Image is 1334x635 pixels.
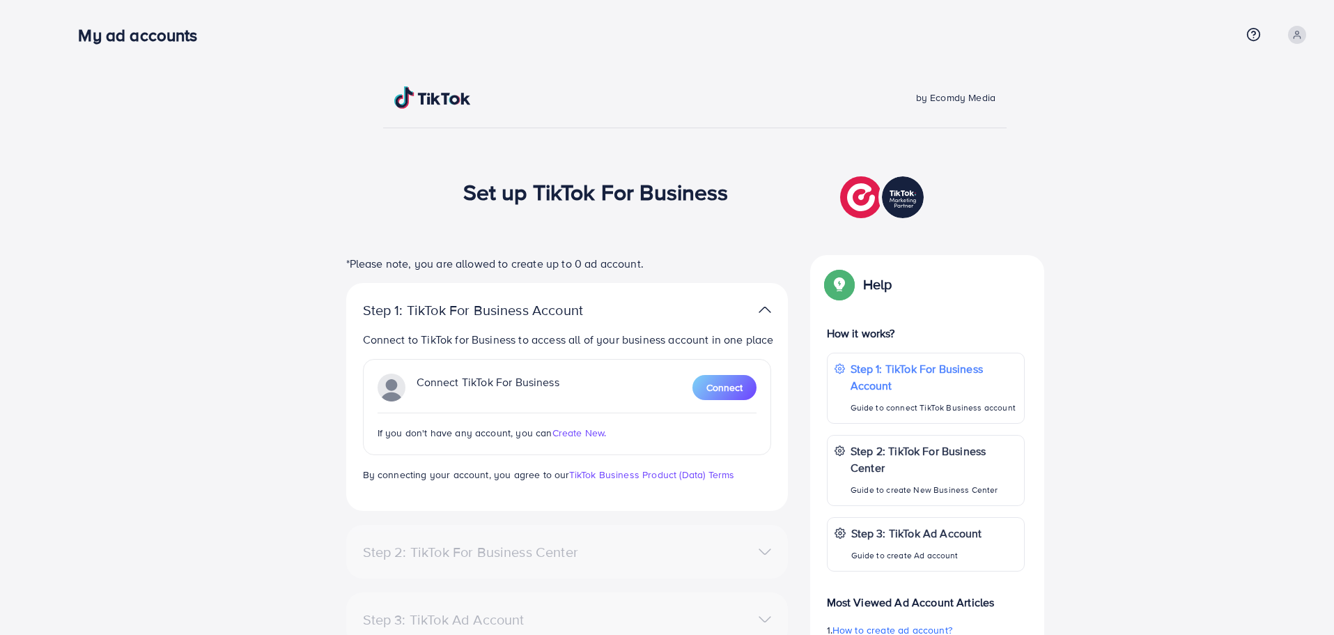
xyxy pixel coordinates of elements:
[916,91,995,105] span: by Ecomdy Media
[827,272,852,297] img: Popup guide
[827,325,1025,342] p: How it works?
[759,300,771,320] img: TikTok partner
[863,276,892,293] p: Help
[463,178,729,205] h1: Set up TikTok For Business
[827,583,1025,611] p: Most Viewed Ad Account Articles
[78,25,208,45] h3: My ad accounts
[394,86,471,109] img: TikTok
[851,399,1017,416] p: Guide to connect TikTok Business account
[851,525,982,542] p: Step 3: TikTok Ad Account
[840,173,927,222] img: TikTok partner
[851,443,1017,476] p: Step 2: TikTok For Business Center
[851,547,982,564] p: Guide to create Ad account
[851,360,1017,394] p: Step 1: TikTok For Business Account
[851,482,1017,498] p: Guide to create New Business Center
[363,302,628,319] p: Step 1: TikTok For Business Account
[346,255,788,272] p: *Please note, you are allowed to create up to 0 ad account.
